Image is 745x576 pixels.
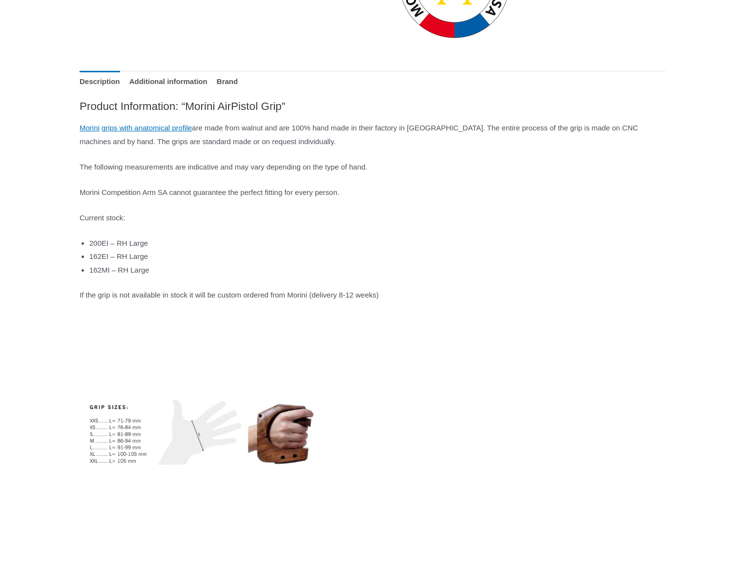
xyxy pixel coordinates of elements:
a: Description [80,71,120,92]
p: Morini Competition Arm SA cannot guarantee the perfect fitting for every person. [80,186,665,199]
li: 162MI – RH Large [89,263,665,277]
a: grips with anatomical profile [102,124,192,132]
a: Additional information [129,71,207,92]
a: Brand [217,71,238,92]
p: are made from walnut and are 100% hand made in their factory in [GEOGRAPHIC_DATA]. The entire pro... [80,121,665,149]
p: Current stock: [80,211,665,225]
li: 200EI – RH Large [89,236,665,250]
p: The following measurements are indicative and may vary depending on the type of hand. [80,160,665,174]
li: 162EI – RH Large [89,250,665,263]
h2: Product Information: “Morini AirPistol Grip” [80,99,665,113]
p: If the grip is not available in stock it will be custom ordered from Morini (delivery 8-12 weeks) [80,288,665,302]
a: Morini [80,124,100,132]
